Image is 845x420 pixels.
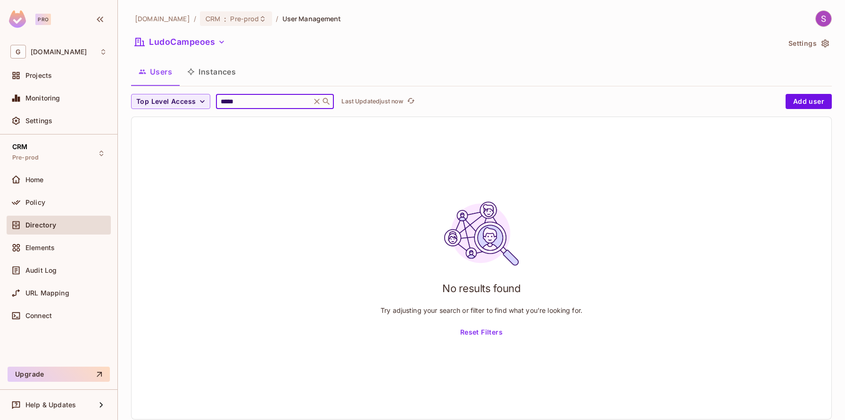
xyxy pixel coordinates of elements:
[25,401,76,409] span: Help & Updates
[131,94,210,109] button: Top Level Access
[31,48,87,56] span: Workspace: gameskraft.com
[10,45,26,59] span: G
[25,244,55,252] span: Elements
[403,96,416,107] span: Click to refresh data
[456,325,506,340] button: Reset Filters
[131,60,180,84] button: Users
[194,14,196,23] li: /
[12,143,27,151] span: CRM
[131,34,229,50] button: LudoCampeoes
[785,36,832,51] button: Settings
[25,176,44,184] span: Home
[25,221,56,229] span: Directory
[9,10,26,28] img: SReyMgAAAABJRU5ErkJggg==
[25,289,69,297] span: URL Mapping
[25,72,52,79] span: Projects
[442,281,521,295] h1: No results found
[25,199,45,206] span: Policy
[25,312,52,319] span: Connect
[786,94,832,109] button: Add user
[12,154,39,161] span: Pre-prod
[230,14,259,23] span: Pre-prod
[407,97,415,106] span: refresh
[405,96,416,107] button: refresh
[25,267,57,274] span: Audit Log
[25,117,52,125] span: Settings
[816,11,831,26] img: Shreedhar Bhat
[136,96,196,108] span: Top Level Access
[224,15,227,23] span: :
[8,367,110,382] button: Upgrade
[35,14,51,25] div: Pro
[341,98,403,105] p: Last Updated just now
[276,14,278,23] li: /
[180,60,243,84] button: Instances
[381,306,582,315] p: Try adjusting your search or filter to find what you’re looking for.
[282,14,341,23] span: User Management
[135,14,190,23] span: the active workspace
[206,14,220,23] span: CRM
[25,94,60,102] span: Monitoring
